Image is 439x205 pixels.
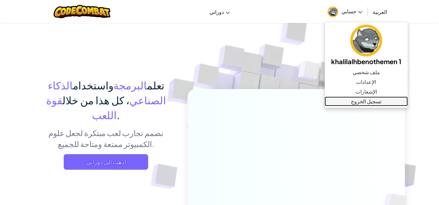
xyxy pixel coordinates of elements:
[355,88,377,96] span: الإشعارات
[328,6,338,17] img: avatar
[62,94,129,107] span: ، كل هذا من خلال
[46,94,117,121] span: قوة اللعب
[34,127,178,149] p: نصمم تجارب لعب مبتكرة لجعل علوم الكمبيوتر ممتعة ومتاحة للجميع.
[325,87,408,97] a: الإشعارات
[210,8,224,15] span: دوراتي
[206,3,233,20] a: دوراتي
[73,79,113,92] span: واستخدام
[48,79,166,107] span: الذكاء الصناعي
[54,5,110,18] img: CodeCombat logo
[117,108,120,121] span: .
[325,24,408,67] a: khalilalhbenothemen 1
[373,8,387,15] span: العربية
[325,97,408,106] a: تسجيل الخروج
[113,79,147,92] span: البرمجة
[324,1,366,22] a: حسابي
[64,154,148,170] a: اذهب إلى دوراتي
[147,79,164,92] span: تعلم
[325,67,408,77] a: ملف شخصي
[342,8,362,15] span: حسابي
[369,3,390,20] a: العربية
[350,25,382,56] img: avatar
[331,56,401,66] h5: khalilalhbenothemen 1
[286,48,332,97] img: Overlap cubes
[325,77,408,87] a: الإعدادات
